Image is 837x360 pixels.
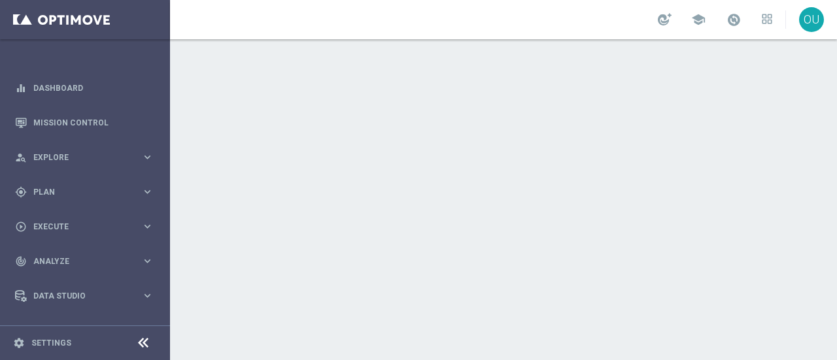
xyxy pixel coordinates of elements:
span: Explore [33,154,141,161]
button: Data Studio keyboard_arrow_right [14,291,154,301]
button: Mission Control [14,118,154,128]
a: Dashboard [33,71,154,105]
button: track_changes Analyze keyboard_arrow_right [14,256,154,267]
i: keyboard_arrow_right [141,151,154,163]
button: person_search Explore keyboard_arrow_right [14,152,154,163]
div: OU [799,7,824,32]
span: Plan [33,188,141,196]
div: Analyze [15,255,141,267]
i: keyboard_arrow_right [141,255,154,267]
i: keyboard_arrow_right [141,220,154,233]
div: Optibot [15,313,154,348]
button: play_circle_outline Execute keyboard_arrow_right [14,221,154,232]
span: school [691,12,706,27]
i: person_search [15,152,27,163]
span: Data Studio [33,292,141,300]
i: keyboard_arrow_right [141,186,154,198]
div: Dashboard [15,71,154,105]
i: equalizer [15,82,27,94]
i: keyboard_arrow_right [141,289,154,302]
div: Explore [15,152,141,163]
a: Optibot [33,313,154,348]
i: gps_fixed [15,186,27,198]
button: gps_fixed Plan keyboard_arrow_right [14,187,154,197]
div: Plan [15,186,141,198]
i: lightbulb [15,325,27,336]
span: Analyze [33,257,141,265]
span: Execute [33,223,141,231]
div: Data Studio [15,290,141,302]
a: Mission Control [33,105,154,140]
i: play_circle_outline [15,221,27,233]
button: equalizer Dashboard [14,83,154,93]
i: settings [13,337,25,349]
div: Execute [15,221,141,233]
i: track_changes [15,255,27,267]
a: Settings [31,339,71,347]
div: Mission Control [15,105,154,140]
